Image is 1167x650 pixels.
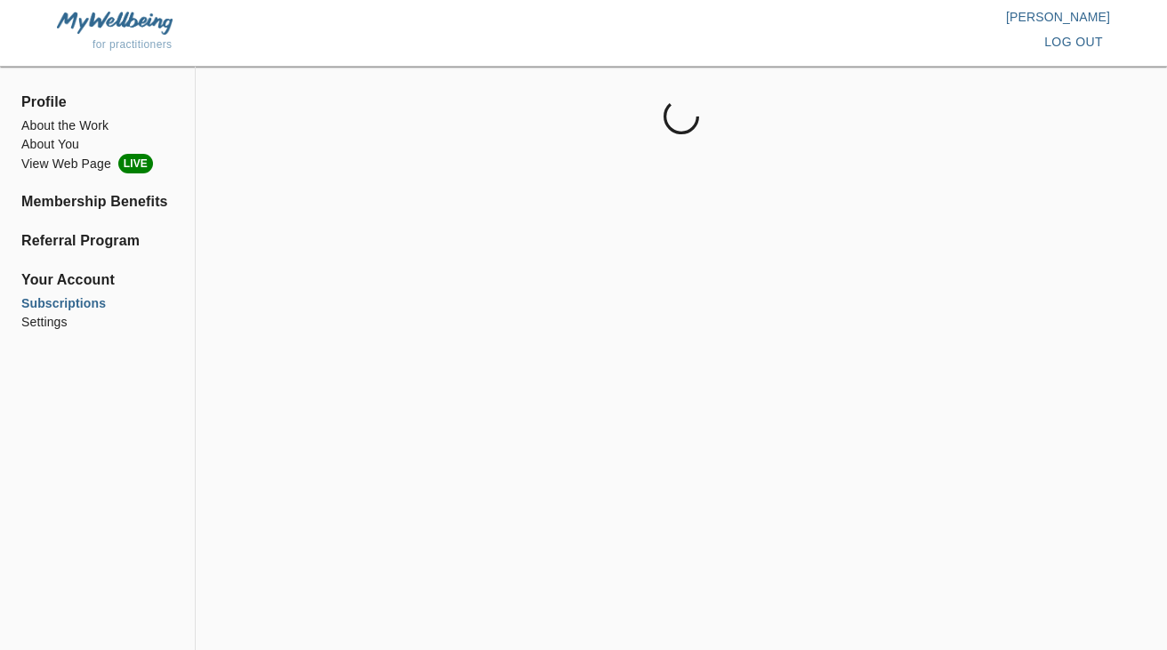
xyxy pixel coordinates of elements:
button: log out [1037,26,1110,59]
li: View Web Page [21,154,173,173]
a: View Web PageLIVE [21,154,173,173]
span: for practitioners [93,38,173,51]
img: MyWellbeing [57,12,173,34]
span: LIVE [118,154,153,173]
span: Profile [21,92,173,113]
a: About the Work [21,116,173,135]
span: log out [1044,31,1103,53]
a: Membership Benefits [21,191,173,213]
a: About You [21,135,173,154]
span: Your Account [21,269,173,291]
p: [PERSON_NAME] [583,8,1110,26]
a: Settings [21,313,173,332]
a: Referral Program [21,230,173,252]
a: Subscriptions [21,294,173,313]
